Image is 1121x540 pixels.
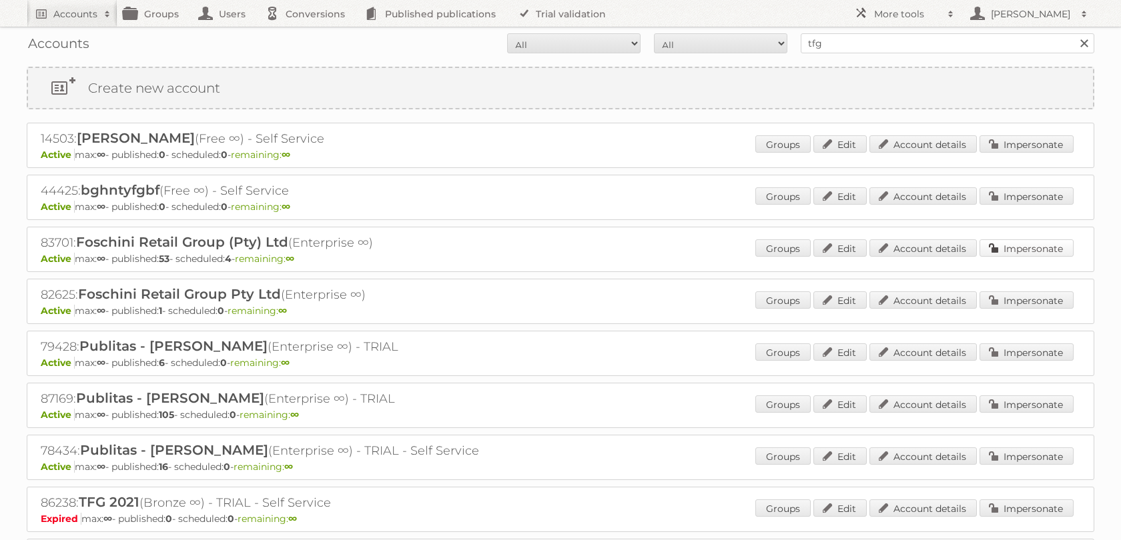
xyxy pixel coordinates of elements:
a: Account details [869,187,977,205]
strong: ∞ [97,409,105,421]
strong: 0 [165,513,172,525]
p: max: - published: - scheduled: - [41,149,1080,161]
span: Active [41,357,75,369]
h2: 87169: (Enterprise ∞) - TRIAL [41,390,508,407]
a: Edit [813,499,867,517]
h2: 78434: (Enterprise ∞) - TRIAL - Self Service [41,442,508,459]
a: Account details [869,291,977,309]
strong: 105 [159,409,174,421]
strong: ∞ [103,513,112,525]
strong: ∞ [97,461,105,473]
h2: Accounts [53,7,97,21]
a: Groups [755,343,811,361]
strong: ∞ [284,461,293,473]
a: Edit [813,239,867,257]
a: Edit [813,395,867,413]
span: remaining: [235,253,294,265]
span: Expired [41,513,81,525]
span: bghntyfgbf [81,182,159,198]
h2: 86238: (Bronze ∞) - TRIAL - Self Service [41,494,508,511]
p: max: - published: - scheduled: - [41,253,1080,265]
a: Groups [755,135,811,153]
a: Impersonate [980,343,1074,361]
h2: 83701: (Enterprise ∞) [41,234,508,251]
strong: ∞ [282,201,290,213]
strong: 0 [221,149,228,161]
p: max: - published: - scheduled: - [41,305,1080,317]
a: Groups [755,239,811,257]
span: [PERSON_NAME] [77,130,195,146]
strong: ∞ [97,253,105,265]
a: Account details [869,135,977,153]
p: max: - published: - scheduled: - [41,409,1080,421]
span: Publitas - [PERSON_NAME] [80,442,268,458]
p: max: - published: - scheduled: - [41,357,1080,369]
strong: ∞ [97,357,105,369]
h2: 14503: (Free ∞) - Self Service [41,130,508,147]
strong: ∞ [288,513,297,525]
strong: 0 [221,201,228,213]
strong: 0 [220,357,227,369]
a: Groups [755,447,811,465]
strong: 1 [159,305,162,317]
a: Edit [813,343,867,361]
strong: 0 [159,149,165,161]
h2: More tools [874,7,941,21]
span: Active [41,253,75,265]
a: Edit [813,291,867,309]
p: max: - published: - scheduled: - [41,201,1080,213]
a: Impersonate [980,187,1074,205]
a: Account details [869,395,977,413]
strong: ∞ [97,201,105,213]
span: Publitas - [PERSON_NAME] [76,390,264,406]
a: Impersonate [980,499,1074,517]
span: TFG 2021 [79,494,139,510]
a: Impersonate [980,447,1074,465]
a: Groups [755,187,811,205]
a: Impersonate [980,239,1074,257]
span: remaining: [234,461,293,473]
strong: ∞ [97,149,105,161]
span: Active [41,461,75,473]
span: remaining: [238,513,297,525]
span: Active [41,149,75,161]
span: Foschini Retail Group (Pty) Ltd [76,234,288,250]
span: remaining: [231,149,290,161]
a: Edit [813,447,867,465]
strong: 53 [159,253,169,265]
span: Active [41,201,75,213]
strong: 4 [225,253,232,265]
p: max: - published: - scheduled: - [41,461,1080,473]
strong: ∞ [290,409,299,421]
strong: 0 [218,305,224,317]
a: Groups [755,395,811,413]
a: Groups [755,291,811,309]
a: Impersonate [980,135,1074,153]
a: Account details [869,447,977,465]
strong: ∞ [282,149,290,161]
a: Account details [869,499,977,517]
strong: 0 [159,201,165,213]
a: Account details [869,343,977,361]
span: remaining: [231,201,290,213]
strong: 0 [224,461,230,473]
a: Impersonate [980,291,1074,309]
span: remaining: [240,409,299,421]
strong: ∞ [97,305,105,317]
h2: 82625: (Enterprise ∞) [41,286,508,303]
a: Impersonate [980,395,1074,413]
span: Active [41,409,75,421]
strong: ∞ [286,253,294,265]
span: remaining: [228,305,287,317]
strong: 6 [159,357,165,369]
h2: 44425: (Free ∞) - Self Service [41,182,508,199]
span: Foschini Retail Group Pty Ltd [78,286,281,302]
strong: 0 [228,513,234,525]
strong: ∞ [281,357,290,369]
span: remaining: [230,357,290,369]
h2: 79428: (Enterprise ∞) - TRIAL [41,338,508,355]
strong: 0 [230,409,236,421]
a: Account details [869,239,977,257]
h2: [PERSON_NAME] [988,7,1074,21]
strong: ∞ [278,305,287,317]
